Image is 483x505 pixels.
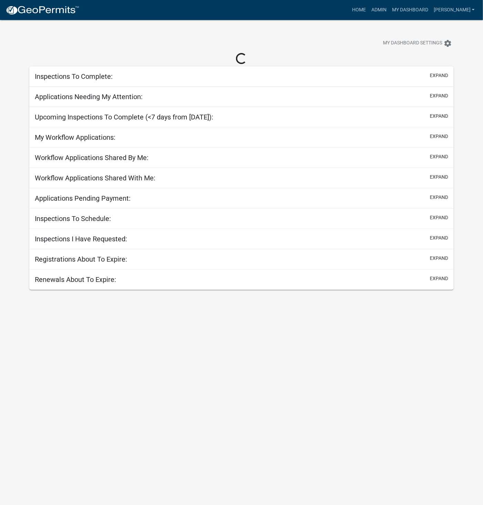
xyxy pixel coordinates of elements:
[389,3,431,17] a: My Dashboard
[35,113,213,121] h5: Upcoming Inspections To Complete (<7 days from [DATE]):
[430,133,448,140] button: expand
[35,275,116,284] h5: Renewals About To Expire:
[369,3,389,17] a: Admin
[35,133,115,141] h5: My Workflow Applications:
[430,113,448,120] button: expand
[431,3,477,17] a: [PERSON_NAME]
[430,194,448,201] button: expand
[35,255,127,263] h5: Registrations About To Expire:
[35,154,148,162] h5: Workflow Applications Shared By Me:
[349,3,369,17] a: Home
[430,72,448,79] button: expand
[35,235,127,243] h5: Inspections I Have Requested:
[444,39,452,48] i: settings
[430,255,448,262] button: expand
[430,214,448,221] button: expand
[383,39,442,48] span: My Dashboard Settings
[35,194,131,202] h5: Applications Pending Payment:
[35,174,155,182] h5: Workflow Applications Shared With Me:
[35,93,143,101] h5: Applications Needing My Attention:
[35,214,111,223] h5: Inspections To Schedule:
[378,36,458,50] button: My Dashboard Settingssettings
[430,234,448,242] button: expand
[430,173,448,181] button: expand
[35,72,113,81] h5: Inspections To Complete:
[430,275,448,282] button: expand
[430,153,448,160] button: expand
[430,92,448,99] button: expand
